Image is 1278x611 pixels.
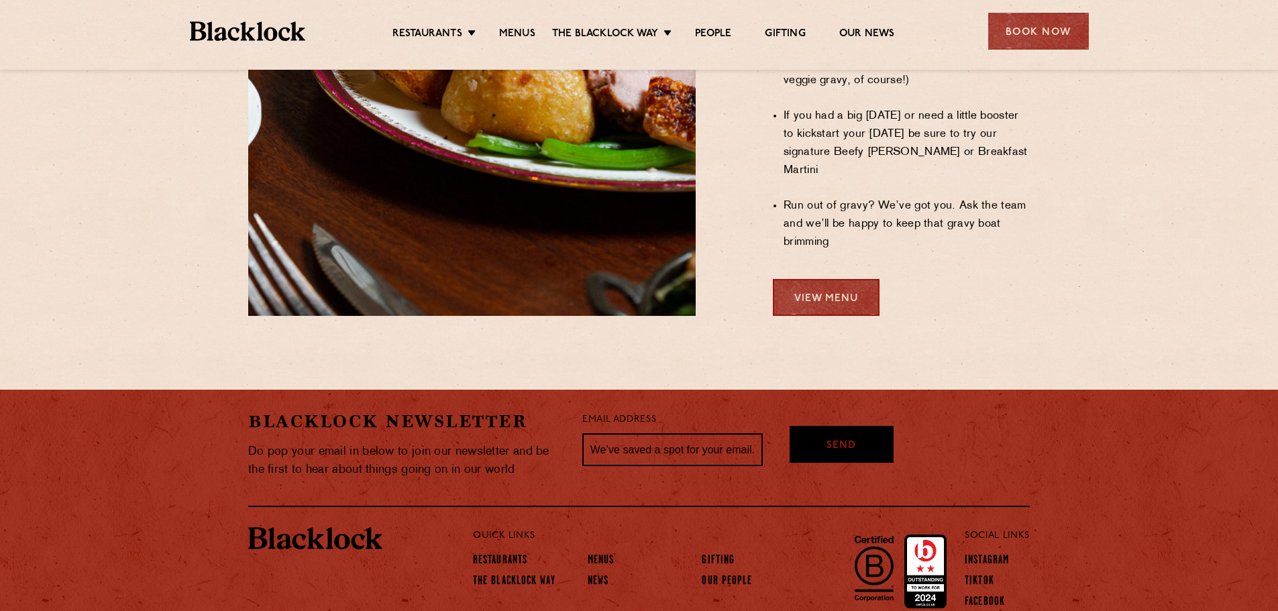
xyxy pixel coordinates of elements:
label: Email Address [582,412,656,428]
span: Send [827,439,856,454]
a: Our People [702,575,752,590]
a: Gifting [765,27,805,42]
img: BL_Textured_Logo-footer-cropped.svg [248,527,382,550]
a: News [588,575,608,590]
a: The Blacklock Way [552,27,658,42]
a: Our News [839,27,895,42]
p: Social Links [965,527,1030,545]
a: The Blacklock Way [473,575,555,590]
a: People [695,27,731,42]
a: Restaurants [392,27,462,42]
input: We’ve saved a spot for your email... [582,433,763,467]
p: Quick Links [473,527,920,545]
img: BL_Textured_Logo-footer-cropped.svg [190,21,306,41]
a: Facebook [965,596,1005,610]
div: Book Now [988,13,1089,50]
li: If you had a big [DATE] or need a little booster to kickstart your [DATE] be sure to try our sign... [784,107,1030,180]
a: Restaurants [473,554,527,569]
p: Do pop your email in below to join our newsletter and be the first to hear about things going on ... [248,443,562,479]
img: B-Corp-Logo-Black-RGB.svg [847,528,902,608]
a: View Menu [773,279,880,316]
a: Menus [588,554,615,569]
img: Accred_2023_2star.png [904,535,947,608]
a: TikTok [965,575,994,590]
a: Menus [499,27,535,42]
a: Instagram [965,554,1009,569]
h2: Blacklock Newsletter [248,410,562,433]
li: Run out of gravy? We’ve got you. Ask the team and we’ll be happy to keep that gravy boat brimming [784,197,1030,252]
a: Gifting [702,554,735,569]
